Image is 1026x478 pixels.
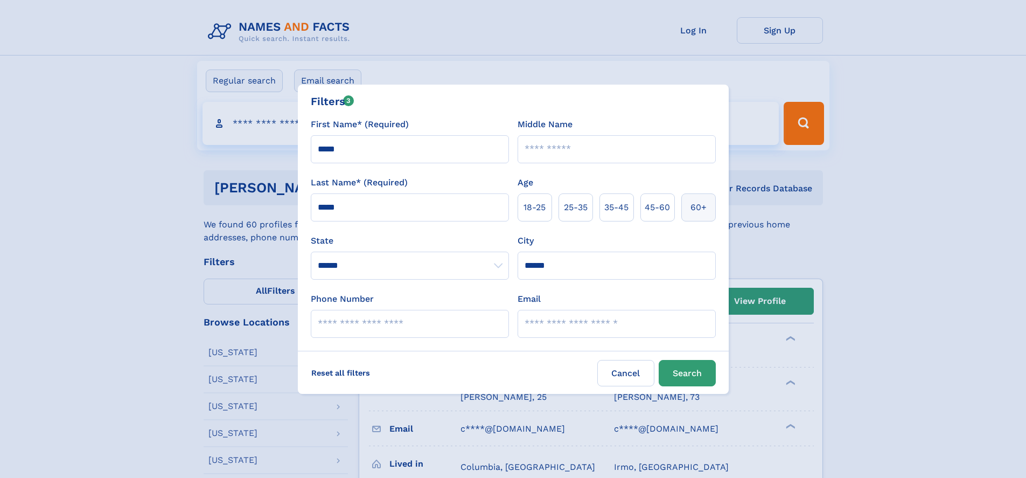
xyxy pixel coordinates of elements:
div: Filters [311,93,354,109]
span: 45‑60 [645,201,670,214]
label: City [518,234,534,247]
label: Email [518,293,541,306]
span: 18‑25 [524,201,546,214]
label: Last Name* (Required) [311,176,408,189]
span: 35‑45 [604,201,629,214]
label: Age [518,176,533,189]
label: First Name* (Required) [311,118,409,131]
label: Cancel [597,360,654,386]
label: State [311,234,509,247]
label: Reset all filters [304,360,377,386]
label: Middle Name [518,118,573,131]
span: 25‑35 [564,201,588,214]
span: 60+ [690,201,707,214]
label: Phone Number [311,293,374,306]
button: Search [659,360,716,386]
